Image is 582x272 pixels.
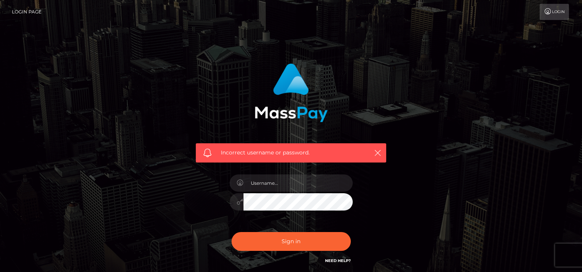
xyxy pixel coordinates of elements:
a: Login Page [12,4,42,20]
a: Need Help? [325,258,351,263]
button: Sign in [232,232,351,251]
img: MassPay Login [255,63,328,122]
input: Username... [243,174,353,192]
span: Incorrect username or password. [221,149,361,157]
a: Login [540,4,569,20]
